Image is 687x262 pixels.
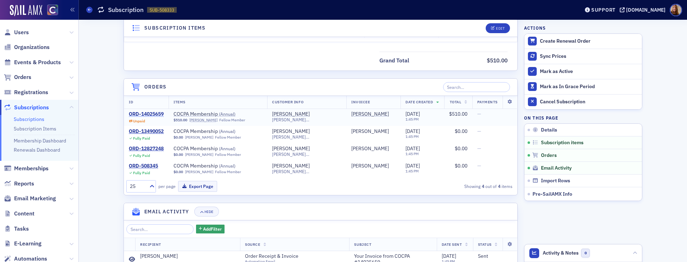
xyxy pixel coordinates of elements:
[219,163,235,169] span: ( Annual )
[455,145,467,152] span: $0.00
[524,94,642,109] button: Cancel Subscription
[219,128,235,134] span: ( Annual )
[272,146,310,152] div: [PERSON_NAME]
[477,99,498,104] span: Payments
[174,163,262,169] a: COCPA Membership (Annual)
[185,170,213,174] a: [PERSON_NAME]
[174,128,262,135] span: COCPA Membership
[4,59,61,66] a: Events & Products
[144,83,166,91] h4: Orders
[540,53,638,60] div: Sync Prices
[140,253,178,260] div: [PERSON_NAME]
[477,145,481,152] span: —
[174,146,262,152] a: COCPA Membership (Annual)
[185,152,213,157] a: [PERSON_NAME]
[442,242,462,247] span: Date Sent
[174,170,183,174] span: $0.00
[487,57,508,64] span: $510.00
[245,253,309,260] span: Order Receipt & Invoice
[129,146,164,152] a: ORD-12827248
[497,183,502,189] strong: 4
[174,118,187,122] span: $510.00
[354,242,371,247] span: Subject
[532,191,572,197] span: Pre-SailAMX Info
[405,134,419,139] time: 1:45 PM
[14,116,44,122] a: Subscriptions
[219,118,245,122] div: Fellow Member
[351,146,389,152] a: [PERSON_NAME]
[455,128,467,134] span: $0.00
[477,128,481,134] span: —
[129,128,164,135] a: ORD-13490052
[272,152,341,157] span: [PERSON_NAME][EMAIL_ADDRESS][PERSON_NAME][DOMAIN_NAME]
[158,183,176,189] label: per page
[405,163,420,169] span: [DATE]
[4,73,31,81] a: Orders
[351,111,389,117] div: [PERSON_NAME]
[405,169,419,173] time: 1:45 PM
[4,180,34,188] a: Reports
[524,64,642,79] button: Mark as Active
[4,104,49,111] a: Subscriptions
[14,147,60,153] a: Renewals Dashboard
[351,163,389,169] a: [PERSON_NAME]
[174,135,183,140] span: $0.00
[442,253,456,259] span: [DATE]
[272,163,310,169] div: [PERSON_NAME]
[405,151,419,156] time: 1:45 PM
[140,253,235,260] a: [PERSON_NAME]
[541,165,572,171] span: Email Activity
[189,118,218,122] a: [PERSON_NAME]
[14,195,56,202] span: Email Marketing
[449,111,467,117] span: $510.00
[108,6,144,14] h1: Subscription
[215,135,241,140] div: Fellow Member
[524,34,642,49] button: Create Renewal Order
[129,163,158,169] a: ORD-508345
[245,242,260,247] span: Source
[496,26,505,30] div: Edit
[670,4,682,16] span: Profile
[351,128,396,135] span: Marilee Lau
[215,152,241,157] div: Fellow Member
[443,82,510,92] input: Search…
[540,38,638,44] div: Create Renewal Order
[379,56,412,65] span: Grand Total
[219,146,235,151] span: ( Annual )
[478,242,492,247] span: Status
[541,140,584,146] span: Subscription items
[543,249,579,257] span: Activity & Notes
[178,181,217,192] button: Export Page
[626,7,666,13] div: [DOMAIN_NAME]
[194,207,219,217] button: Hide
[272,134,341,140] span: [PERSON_NAME][EMAIL_ADDRESS][PERSON_NAME][DOMAIN_NAME]
[351,146,396,152] span: Marilee Lau
[4,89,48,96] a: Registrations
[133,119,145,123] div: Unpaid
[174,111,262,117] span: COCPA Membership
[126,224,194,234] input: Search…
[196,225,225,233] button: AddFilter
[174,163,262,169] span: COCPA Membership
[14,126,56,132] a: Subscription Items
[133,136,150,141] div: Fully Paid
[14,138,66,144] a: Membership Dashboard
[351,128,389,135] div: [PERSON_NAME]
[455,163,467,169] span: $0.00
[174,111,262,117] a: COCPA Membership (Annual)
[150,7,174,13] span: SUB-508333
[351,99,370,104] span: Invoicee
[450,99,461,104] span: Total
[524,79,642,94] button: Mark as In Grace Period
[140,242,161,247] span: Recipient
[133,153,150,158] div: Fully Paid
[130,183,145,190] div: 25
[478,253,513,260] div: Sent
[540,99,638,105] div: Cancel Subscription
[272,117,341,122] span: [PERSON_NAME][EMAIL_ADDRESS][PERSON_NAME][DOMAIN_NAME]
[272,111,310,117] a: [PERSON_NAME]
